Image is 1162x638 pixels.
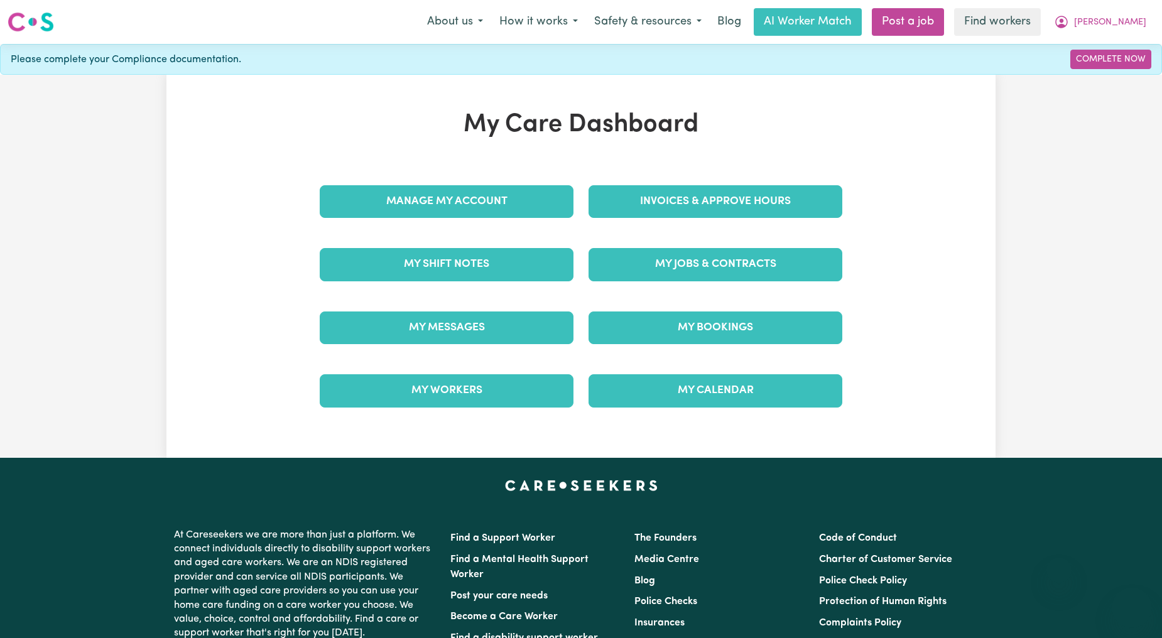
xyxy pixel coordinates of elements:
[1074,16,1146,30] span: [PERSON_NAME]
[1046,558,1072,583] iframe: Close message
[450,591,548,601] a: Post your care needs
[819,576,907,586] a: Police Check Policy
[1070,50,1151,69] a: Complete Now
[320,311,573,344] a: My Messages
[8,11,54,33] img: Careseekers logo
[320,248,573,281] a: My Shift Notes
[872,8,944,36] a: Post a job
[589,248,842,281] a: My Jobs & Contracts
[819,597,947,607] a: Protection of Human Rights
[634,597,697,607] a: Police Checks
[754,8,862,36] a: AI Worker Match
[634,618,685,628] a: Insurances
[491,9,586,35] button: How it works
[312,110,850,140] h1: My Care Dashboard
[450,554,589,580] a: Find a Mental Health Support Worker
[11,52,241,67] span: Please complete your Compliance documentation.
[320,185,573,218] a: Manage My Account
[320,374,573,407] a: My Workers
[819,554,952,565] a: Charter of Customer Service
[634,576,655,586] a: Blog
[634,554,699,565] a: Media Centre
[1112,588,1152,628] iframe: Button to launch messaging window
[819,618,901,628] a: Complaints Policy
[586,9,710,35] button: Safety & resources
[589,311,842,344] a: My Bookings
[505,480,658,490] a: Careseekers home page
[1046,9,1154,35] button: My Account
[819,533,897,543] a: Code of Conduct
[419,9,491,35] button: About us
[450,533,555,543] a: Find a Support Worker
[589,185,842,218] a: Invoices & Approve Hours
[710,8,749,36] a: Blog
[954,8,1041,36] a: Find workers
[589,374,842,407] a: My Calendar
[634,533,697,543] a: The Founders
[450,612,558,622] a: Become a Care Worker
[8,8,54,36] a: Careseekers logo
